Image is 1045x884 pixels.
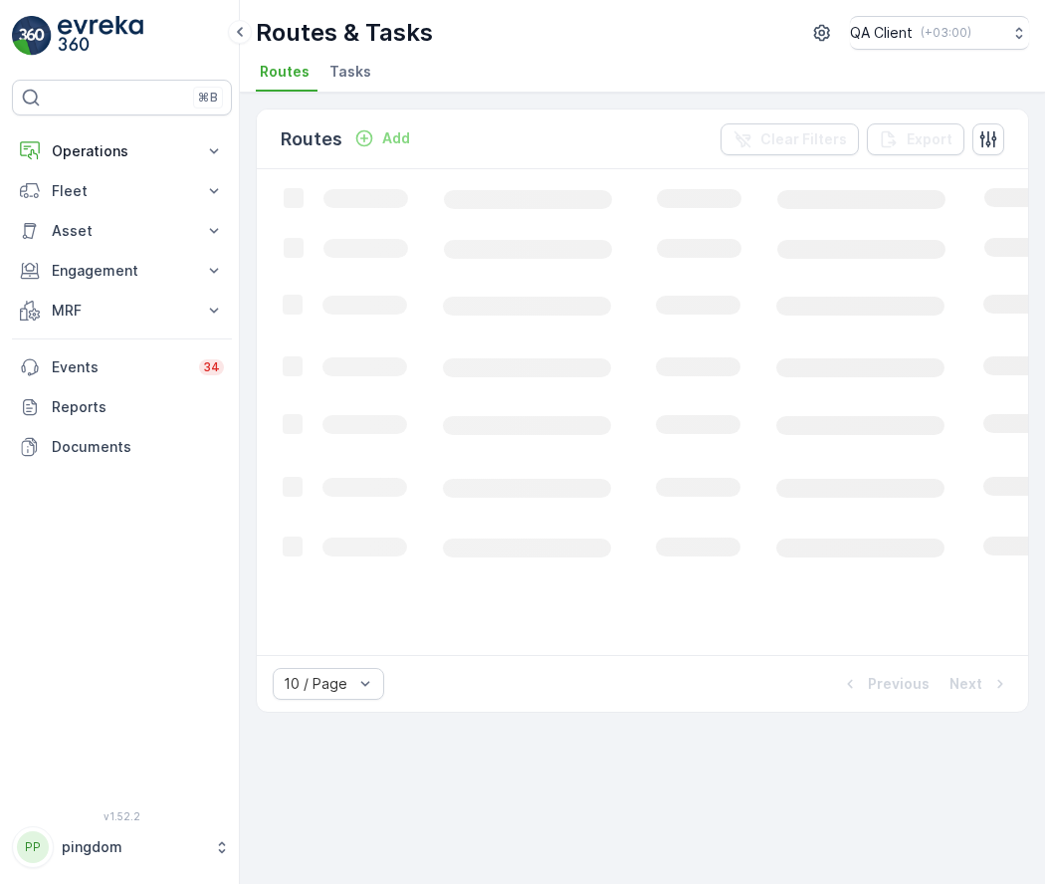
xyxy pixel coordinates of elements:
a: Events34 [12,347,232,387]
button: Previous [838,672,932,696]
img: logo_light-DOdMpM7g.png [58,16,143,56]
p: pingdom [62,837,204,857]
p: Documents [52,437,224,457]
button: Engagement [12,251,232,291]
button: Asset [12,211,232,251]
p: ⌘B [198,90,218,106]
p: Routes [281,125,342,153]
p: QA Client [850,23,913,43]
span: Routes [260,62,310,82]
button: PPpingdom [12,826,232,868]
p: Add [382,128,410,148]
p: Clear Filters [760,129,847,149]
span: Tasks [329,62,371,82]
div: PP [17,831,49,863]
a: Reports [12,387,232,427]
span: v 1.52.2 [12,810,232,822]
button: Add [346,126,418,150]
button: Operations [12,131,232,171]
p: Previous [868,674,930,694]
p: Events [52,357,187,377]
button: Next [947,672,1012,696]
button: Fleet [12,171,232,211]
p: Fleet [52,181,192,201]
button: QA Client(+03:00) [850,16,1029,50]
p: Routes & Tasks [256,17,433,49]
button: Clear Filters [721,123,859,155]
p: 34 [203,359,220,375]
button: MRF [12,291,232,331]
p: Operations [52,141,192,161]
p: MRF [52,301,192,321]
p: Export [907,129,952,149]
button: Export [867,123,964,155]
a: Documents [12,427,232,467]
p: Reports [52,397,224,417]
img: logo [12,16,52,56]
p: ( +03:00 ) [921,25,971,41]
p: Asset [52,221,192,241]
p: Engagement [52,261,192,281]
p: Next [949,674,982,694]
